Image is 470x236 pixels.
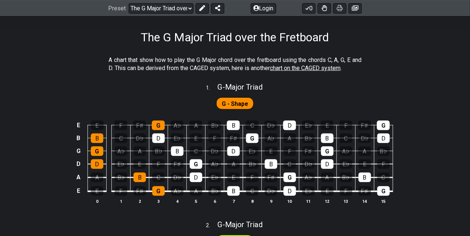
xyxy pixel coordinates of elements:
[205,197,224,205] th: 6
[74,184,83,198] td: E
[284,186,296,196] div: D
[340,173,352,182] div: B♭
[88,197,107,205] th: 0
[108,5,126,12] span: Preset
[265,146,277,156] div: E
[111,197,130,205] th: 1
[340,159,352,169] div: E♭
[152,121,165,130] div: G
[115,133,127,143] div: C
[74,170,83,184] td: A
[377,159,390,169] div: F
[246,186,259,196] div: C
[318,3,331,13] button: Toggle Dexterity for all fretkits
[152,133,165,143] div: D
[91,159,103,169] div: D
[280,197,299,205] th: 10
[246,159,259,169] div: B♭
[129,3,193,13] select: Preset
[74,157,83,171] td: D
[133,173,146,182] div: B
[359,186,371,196] div: F♯
[141,30,329,44] h1: The G Major Triad over the Fretboard
[130,197,149,205] th: 2
[302,3,316,13] button: 0
[340,146,352,156] div: A♭
[152,173,165,182] div: C
[302,173,315,182] div: A♭
[227,173,240,182] div: E
[302,146,315,156] div: F♯
[209,159,221,169] div: A♭
[171,173,184,182] div: D♭
[265,133,277,143] div: A♭
[340,133,352,143] div: C
[133,133,146,143] div: D♭
[377,146,390,156] div: B♭
[209,133,221,143] div: F
[359,159,371,169] div: E
[251,3,276,13] button: Login
[190,186,202,196] div: A
[186,197,205,205] th: 5
[74,119,83,132] td: E
[211,3,224,13] button: Share Preset
[284,133,296,143] div: A
[377,173,390,182] div: C
[206,84,217,92] span: 1 .
[265,173,277,182] div: F♯
[115,186,127,196] div: F
[171,133,184,143] div: E♭
[115,159,127,169] div: E♭
[377,133,390,143] div: D
[133,186,146,196] div: F♯
[91,186,103,196] div: E
[318,197,337,205] th: 12
[171,146,184,156] div: B
[224,197,243,205] th: 7
[108,56,362,73] p: A chart that show how to play the G Major chord over the fretboard using the chords C, A, G, E an...
[91,173,103,182] div: A
[302,133,315,143] div: B♭
[264,121,277,130] div: D♭
[302,121,315,130] div: E♭
[246,133,259,143] div: G
[337,197,355,205] th: 13
[91,146,103,156] div: G
[349,3,362,13] button: Create image
[246,121,259,130] div: C
[196,3,209,13] button: Edit Preset
[133,159,146,169] div: E
[190,173,202,182] div: D
[222,98,248,109] span: First enable full edit mode to edit
[358,121,371,130] div: F♯
[227,133,240,143] div: F♯
[190,133,202,143] div: E
[209,146,221,156] div: D♭
[171,121,184,130] div: A♭
[284,173,296,182] div: G
[284,159,296,169] div: C
[91,133,103,143] div: B
[227,186,240,196] div: B
[270,65,341,72] span: chart on the CAGED system
[246,173,259,182] div: F
[355,197,374,205] th: 14
[190,159,202,169] div: G
[265,186,277,196] div: D♭
[91,121,104,130] div: E
[227,121,240,130] div: B
[115,173,127,182] div: B♭
[359,173,371,182] div: B
[168,197,186,205] th: 4
[302,159,315,169] div: D♭
[265,159,277,169] div: B
[243,197,261,205] th: 8
[321,133,334,143] div: B
[74,145,83,157] td: G
[115,146,127,156] div: A♭
[209,186,221,196] div: B♭
[114,121,127,130] div: F
[377,186,390,196] div: G
[284,146,296,156] div: F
